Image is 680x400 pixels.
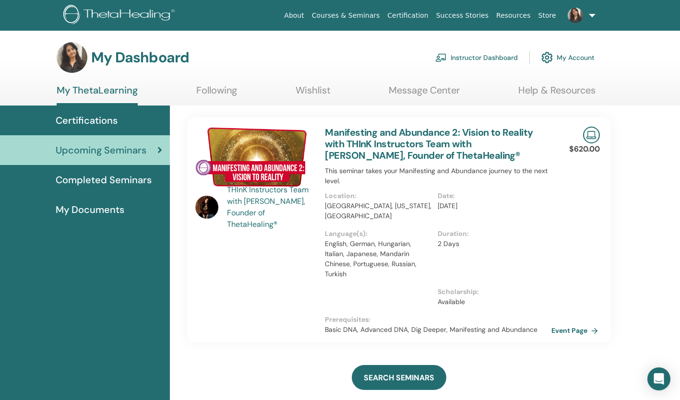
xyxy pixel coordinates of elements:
[518,84,596,103] a: Help & Resources
[63,5,178,26] img: logo.png
[438,287,544,297] p: Scholarship :
[57,42,87,73] img: default.jpg
[56,143,146,157] span: Upcoming Seminars
[56,202,124,217] span: My Documents
[325,191,431,201] p: Location :
[438,297,544,307] p: Available
[541,49,553,66] img: cog.svg
[296,84,331,103] a: Wishlist
[325,239,431,279] p: English, German, Hungarian, Italian, Japanese, Mandarin Chinese, Portuguese, Russian, Turkish
[364,373,434,383] span: SEARCH SEMINARS
[195,196,218,219] img: default.jpg
[535,7,560,24] a: Store
[227,184,316,230] a: THInK Instructors Team with [PERSON_NAME], Founder of ThetaHealing®
[57,84,138,106] a: My ThetaLearning
[438,191,544,201] p: Date :
[438,239,544,249] p: 2 Days
[583,127,600,143] img: Live Online Seminar
[280,7,308,24] a: About
[432,7,492,24] a: Success Stories
[325,166,550,186] p: This seminar takes your Manifesting and Abundance journey to the next level.
[435,47,518,68] a: Instructor Dashboard
[325,315,550,325] p: Prerequisites :
[325,325,550,335] p: Basic DNA, Advanced DNA, Dig Deeper, Manifesting and Abundance
[389,84,460,103] a: Message Center
[438,229,544,239] p: Duration :
[56,173,152,187] span: Completed Seminars
[569,143,600,155] p: $620.00
[91,49,189,66] h3: My Dashboard
[647,367,670,390] div: Open Intercom Messenger
[325,126,533,162] a: Manifesting and Abundance 2: Vision to Reality with THInK Instructors Team with [PERSON_NAME], Fo...
[383,7,432,24] a: Certification
[551,323,602,338] a: Event Page
[492,7,535,24] a: Resources
[541,47,595,68] a: My Account
[325,229,431,239] p: Language(s) :
[438,201,544,211] p: [DATE]
[308,7,384,24] a: Courses & Seminars
[568,8,583,23] img: default.jpg
[435,53,447,62] img: chalkboard-teacher.svg
[352,365,446,390] a: SEARCH SEMINARS
[56,113,118,128] span: Certifications
[196,84,237,103] a: Following
[325,201,431,221] p: [GEOGRAPHIC_DATA], [US_STATE], [GEOGRAPHIC_DATA]
[195,127,313,187] img: Manifesting and Abundance 2: Vision to Reality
